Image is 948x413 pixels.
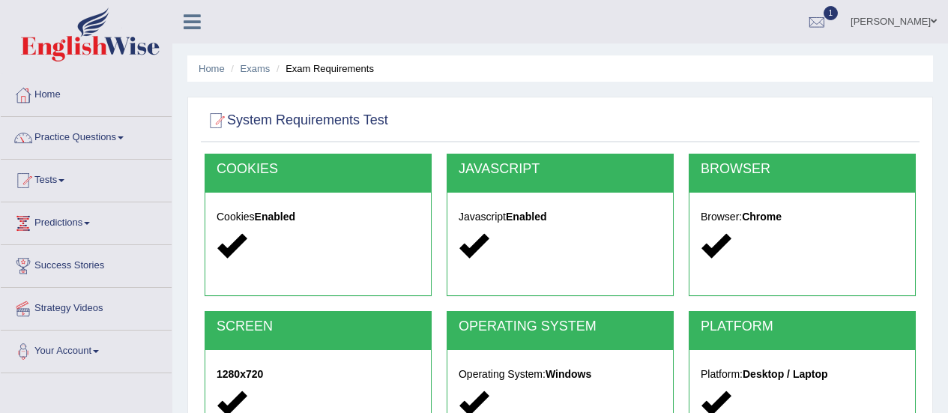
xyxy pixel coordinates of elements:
[742,211,782,223] strong: Chrome
[217,211,420,223] h5: Cookies
[217,368,263,380] strong: 1280x720
[459,211,662,223] h5: Javascript
[199,63,225,74] a: Home
[241,63,271,74] a: Exams
[546,368,591,380] strong: Windows
[1,74,172,112] a: Home
[255,211,295,223] strong: Enabled
[217,162,420,177] h2: COOKIES
[506,211,546,223] strong: Enabled
[1,245,172,283] a: Success Stories
[743,368,828,380] strong: Desktop / Laptop
[459,369,662,380] h5: Operating System:
[459,162,662,177] h2: JAVASCRIPT
[1,117,172,154] a: Practice Questions
[1,202,172,240] a: Predictions
[1,288,172,325] a: Strategy Videos
[1,160,172,197] a: Tests
[701,369,904,380] h5: Platform:
[205,109,388,132] h2: System Requirements Test
[217,319,420,334] h2: SCREEN
[701,319,904,334] h2: PLATFORM
[824,6,839,20] span: 1
[459,319,662,334] h2: OPERATING SYSTEM
[701,162,904,177] h2: BROWSER
[701,211,904,223] h5: Browser:
[1,331,172,368] a: Your Account
[273,61,374,76] li: Exam Requirements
